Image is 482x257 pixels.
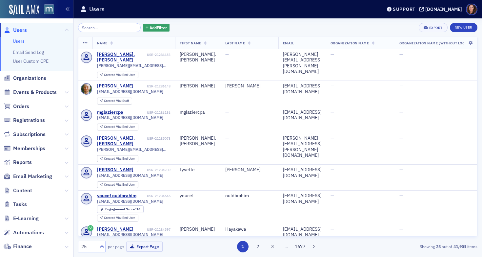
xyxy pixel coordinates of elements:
[331,135,334,141] span: —
[4,173,52,180] a: Email Marketing
[331,167,334,173] span: —
[97,155,138,162] div: Created Via: End User
[283,167,321,178] div: [EMAIL_ADDRESS][DOMAIN_NAME]
[282,244,291,249] span: …
[104,99,122,103] span: Created Via :
[97,205,144,213] div: Engagement Score: 14
[13,159,32,166] span: Reports
[399,167,403,173] span: —
[237,241,249,252] button: 1
[97,72,138,79] div: Created Via: End User
[450,23,477,32] a: New User
[97,167,133,173] a: [PERSON_NAME]
[4,187,32,194] a: Content
[9,5,39,15] a: SailAMX
[97,147,171,152] span: [PERSON_NAME][EMAIL_ADDRESS][PERSON_NAME][DOMAIN_NAME]
[97,135,146,147] a: [PERSON_NAME].[PERSON_NAME]
[399,109,403,115] span: —
[252,241,263,252] button: 2
[97,124,138,130] div: Created Via: End User
[97,89,163,94] span: [EMAIL_ADDRESS][DOMAIN_NAME]
[13,229,44,236] span: Automations
[225,51,229,57] span: —
[399,41,477,45] span: Organization Name (Without Location)
[180,41,201,45] span: First Name
[283,135,321,158] div: [PERSON_NAME][EMAIL_ADDRESS][PERSON_NAME][DOMAIN_NAME]
[97,193,136,199] a: youcef ouldbrahim
[150,25,167,31] span: Add Filter
[349,244,477,249] div: Showing out of items
[4,27,27,34] a: Users
[104,99,129,103] div: Staff
[4,75,46,82] a: Organizations
[89,5,105,13] h1: Users
[399,51,403,57] span: —
[452,244,467,249] strong: 41,901
[283,193,321,204] div: [EMAIL_ADDRESS][DOMAIN_NAME]
[97,98,132,105] div: Created Via: Staff
[393,6,415,12] div: Support
[104,216,122,220] span: Created Via :
[105,207,136,211] span: Engagement Score :
[331,41,369,45] span: Organization Name
[124,110,171,115] div: USR-21286136
[104,125,135,129] div: End User
[97,226,133,232] div: [PERSON_NAME]
[13,243,32,250] span: Finance
[225,167,274,173] div: [PERSON_NAME]
[399,193,403,199] span: —
[97,52,146,63] a: [PERSON_NAME].[PERSON_NAME]
[143,24,170,32] button: AddFilter
[97,41,108,45] span: Name
[180,109,216,115] div: mglaziercpa
[4,103,29,110] a: Orders
[180,135,216,147] div: [PERSON_NAME].[PERSON_NAME]
[105,207,140,211] div: 14
[147,53,171,57] div: USR-21286653
[147,136,171,141] div: USR-21285073
[399,83,403,89] span: —
[429,26,443,30] div: Export
[13,38,25,44] a: Users
[283,226,321,238] div: [EMAIL_ADDRESS][DOMAIN_NAME]
[134,227,171,232] div: USR-21284597
[331,193,334,199] span: —
[97,173,163,178] span: [EMAIL_ADDRESS][DOMAIN_NAME]
[4,131,46,138] a: Subscriptions
[225,83,274,89] div: [PERSON_NAME]
[180,83,216,89] div: [PERSON_NAME]
[4,145,45,152] a: Memberships
[180,226,216,232] div: [PERSON_NAME]
[97,215,138,222] div: Created Via: End User
[104,157,135,161] div: End User
[44,4,54,14] img: SailAMX
[97,83,133,89] a: [PERSON_NAME]
[180,52,216,63] div: [PERSON_NAME].[PERSON_NAME]
[104,216,135,220] div: End User
[435,244,442,249] strong: 25
[104,156,122,161] span: Created Via :
[225,109,229,115] span: —
[104,73,122,77] span: Created Via :
[134,84,171,88] div: USR-21286148
[4,243,32,250] a: Finance
[97,181,138,188] div: Created Via: End User
[225,193,274,199] div: ouldbrahim
[97,199,163,204] span: [EMAIL_ADDRESS][DOMAIN_NAME]
[4,215,39,222] a: E-Learning
[13,49,44,55] a: Email Send Log
[13,27,27,34] span: Users
[419,7,464,12] button: [DOMAIN_NAME]
[104,73,135,77] div: End User
[97,115,163,120] span: [EMAIL_ADDRESS][DOMAIN_NAME]
[97,109,123,115] a: mglaziercpa
[78,23,141,32] input: Search…
[13,187,32,194] span: Content
[13,75,46,82] span: Organizations
[137,194,171,198] div: USR-21284646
